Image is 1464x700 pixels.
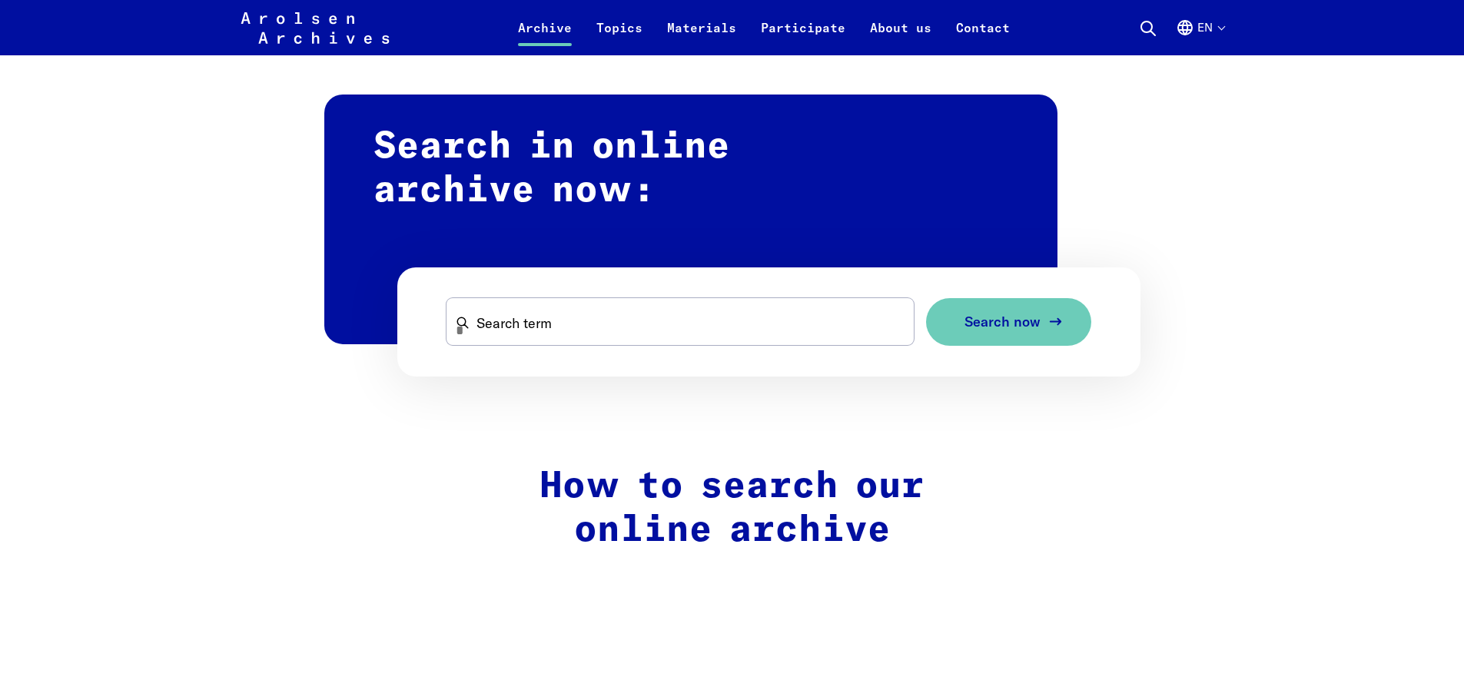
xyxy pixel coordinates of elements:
button: Search now [926,298,1091,347]
a: About us [858,18,944,55]
a: Topics [584,18,655,55]
span: Search now [964,314,1041,330]
button: English, language selection [1176,18,1224,55]
a: Participate [749,18,858,55]
h2: Search in online archive now: [324,94,1057,343]
a: Archive [506,18,584,55]
nav: Primary [506,9,1022,46]
a: Contact [944,18,1022,55]
h2: How to search our online archive [407,465,1057,553]
a: Materials [655,18,749,55]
